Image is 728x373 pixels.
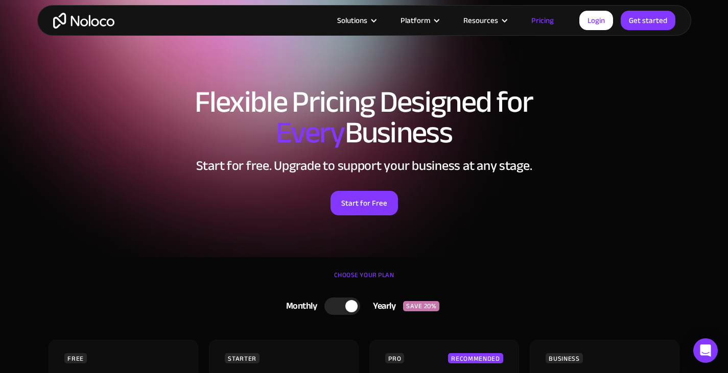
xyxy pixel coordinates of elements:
div: Yearly [360,299,403,314]
div: PRO [385,353,404,363]
div: Monthly [273,299,325,314]
div: BUSINESS [546,353,582,363]
div: SAVE 20% [403,301,439,311]
div: Resources [463,14,498,27]
a: Pricing [519,14,567,27]
a: Get started [621,11,675,30]
div: RECOMMENDED [448,353,503,363]
div: Solutions [337,14,367,27]
div: Platform [401,14,430,27]
h2: Start for free. Upgrade to support your business at any stage. [48,158,681,173]
a: Login [579,11,613,30]
a: home [53,13,114,29]
div: Solutions [324,14,388,27]
h1: Flexible Pricing Designed for Business [48,87,681,148]
div: FREE [64,353,87,363]
span: Every [276,104,345,161]
div: Platform [388,14,451,27]
div: Open Intercom Messenger [693,338,718,363]
a: Start for Free [331,191,398,215]
div: CHOOSE YOUR PLAN [48,267,681,293]
div: Resources [451,14,519,27]
div: STARTER [225,353,259,363]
